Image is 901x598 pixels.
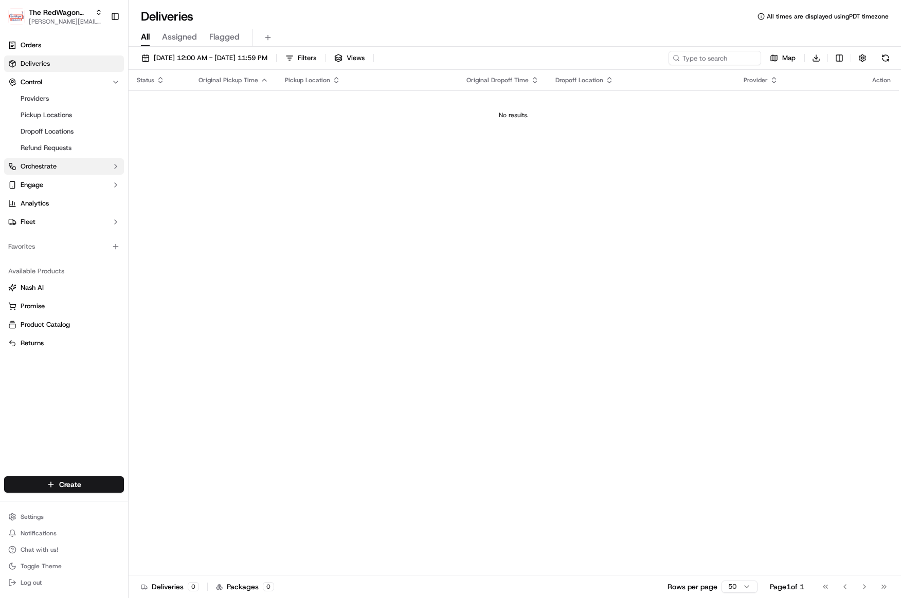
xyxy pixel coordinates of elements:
button: Control [4,74,124,90]
a: Nash AI [8,283,120,292]
a: Deliveries [4,55,124,72]
img: Nash [10,10,31,31]
div: Start new chat [35,98,169,108]
a: Providers [16,91,112,106]
button: Product Catalog [4,316,124,333]
div: 0 [188,582,199,591]
button: Returns [4,335,124,351]
img: 1736555255976-a54dd68f-1ca7-489b-9aae-adbdc363a1c4 [10,98,29,117]
span: Dropoff Location [555,76,603,84]
div: 📗 [10,150,19,158]
div: 0 [263,582,274,591]
span: Status [137,76,154,84]
span: API Documentation [97,149,165,159]
span: Pickup Location [285,76,330,84]
span: Create [59,479,81,490]
span: Pickup Locations [21,110,72,120]
span: Product Catalog [21,320,70,329]
a: Powered byPylon [73,174,124,182]
span: Settings [21,513,44,521]
button: Notifications [4,526,124,540]
div: Favorites [4,238,124,255]
div: 💻 [87,150,95,158]
span: Notifications [21,529,57,537]
span: [DATE] 12:00 AM - [DATE] 11:59 PM [154,53,267,63]
a: Pickup Locations [16,108,112,122]
span: Knowledge Base [21,149,79,159]
div: Packages [216,582,274,592]
button: Toggle Theme [4,559,124,573]
a: Promise [8,302,120,311]
span: Toggle Theme [21,562,62,570]
div: Action [872,76,891,84]
div: We're available if you need us! [35,108,130,117]
a: Refund Requests [16,141,112,155]
span: Refund Requests [21,143,71,153]
button: Settings [4,510,124,524]
span: All [141,31,150,43]
span: Engage [21,180,43,190]
a: Analytics [4,195,124,212]
p: Welcome 👋 [10,41,187,58]
span: Returns [21,339,44,348]
span: Map [782,53,796,63]
a: 💻API Documentation [83,145,169,163]
span: Analytics [21,199,49,208]
button: The RedWagon Delivers [29,7,91,17]
a: Product Catalog [8,320,120,329]
button: Filters [281,51,321,65]
img: The RedWagon Delivers [8,8,25,25]
span: Nash AI [21,283,44,292]
div: Page 1 of 1 [770,582,804,592]
button: The RedWagon DeliversThe RedWagon Delivers[PERSON_NAME][EMAIL_ADDRESS][DOMAIN_NAME] [4,4,106,29]
button: Orchestrate [4,158,124,175]
div: Available Products [4,263,124,279]
button: Views [330,51,369,65]
span: Pylon [102,174,124,182]
button: [DATE] 12:00 AM - [DATE] 11:59 PM [137,51,272,65]
span: Log out [21,578,42,587]
span: Providers [21,94,49,103]
span: Control [21,78,42,87]
button: Fleet [4,214,124,230]
button: Start new chat [175,101,187,114]
span: Fleet [21,217,35,227]
input: Type to search [669,51,761,65]
span: Orders [21,41,41,50]
button: Log out [4,575,124,590]
a: Orders [4,37,124,53]
a: Returns [8,339,120,348]
a: Dropoff Locations [16,124,112,139]
button: Nash AI [4,279,124,296]
button: Create [4,476,124,493]
div: Deliveries [141,582,199,592]
p: Rows per page [668,582,717,592]
span: Promise [21,302,45,311]
span: Dropoff Locations [21,127,74,136]
button: Engage [4,177,124,193]
span: Assigned [162,31,197,43]
a: 📗Knowledge Base [6,145,83,163]
h1: Deliveries [141,8,193,25]
button: Refresh [878,51,893,65]
div: No results. [133,111,895,119]
span: Deliveries [21,59,50,68]
span: Chat with us! [21,546,58,554]
button: Map [765,51,800,65]
input: Got a question? Start typing here... [27,66,185,77]
button: Promise [4,298,124,314]
span: Filters [298,53,316,63]
span: Original Dropoff Time [466,76,529,84]
button: [PERSON_NAME][EMAIL_ADDRESS][DOMAIN_NAME] [29,17,102,26]
span: All times are displayed using PDT timezone [767,12,889,21]
span: Orchestrate [21,162,57,171]
span: Provider [744,76,768,84]
span: Original Pickup Time [199,76,258,84]
span: Flagged [209,31,240,43]
button: Chat with us! [4,543,124,557]
span: Views [347,53,365,63]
